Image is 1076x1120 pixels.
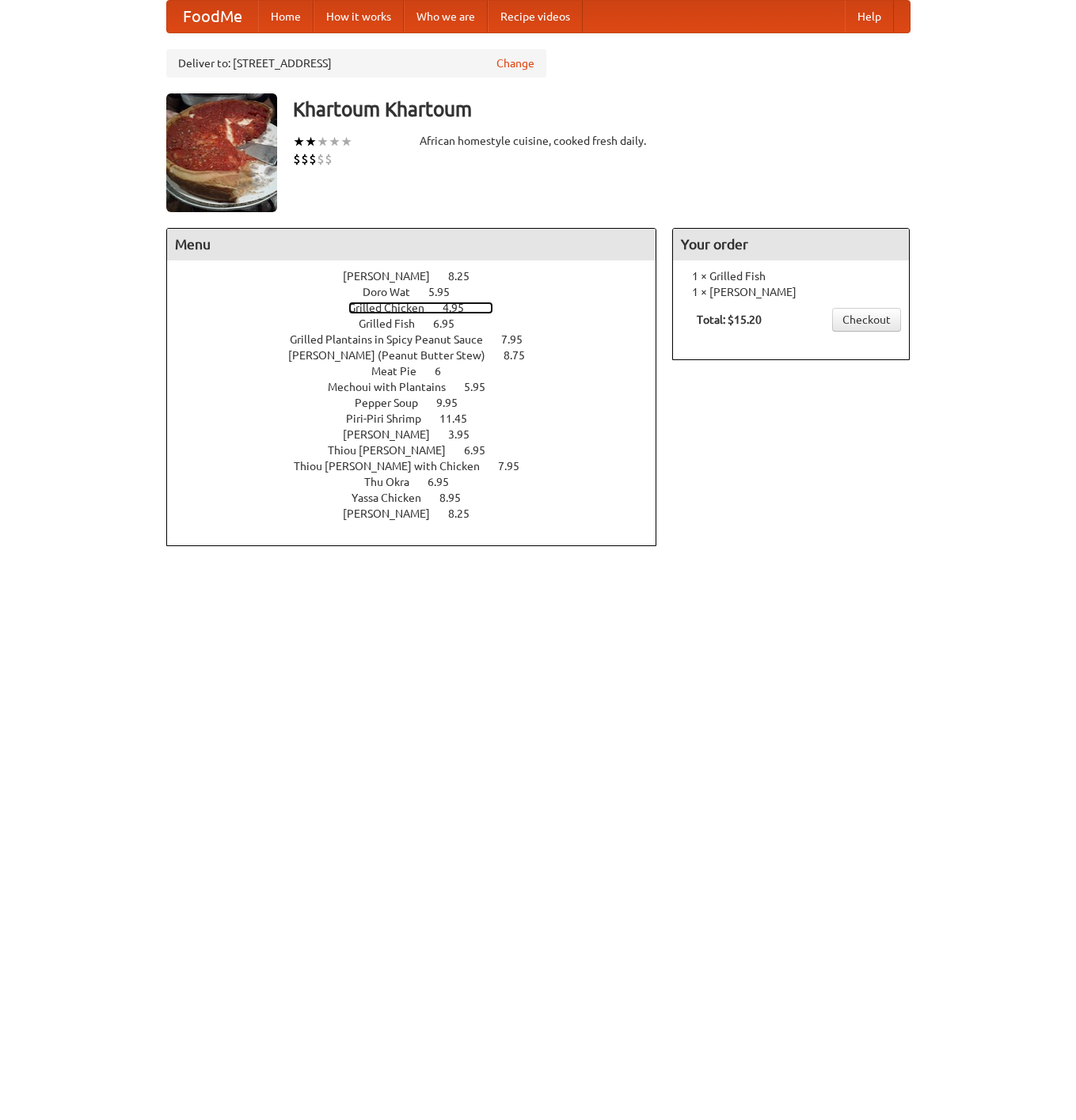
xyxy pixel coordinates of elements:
[309,150,317,168] li: $
[488,1,583,32] a: Recipe videos
[448,428,485,441] span: 3.95
[301,150,309,168] li: $
[343,270,446,283] span: [PERSON_NAME]
[364,476,478,488] a: Thu Okra 6.95
[448,507,485,520] span: 8.25
[443,302,480,314] span: 4.95
[435,365,457,378] span: 6
[328,381,462,393] span: Mechoui with Plantains
[346,412,496,425] a: Piri-Piri Shrimp 11.45
[258,1,314,32] a: Home
[439,412,483,425] span: 11.45
[346,412,437,425] span: Piri-Piri Shrimp
[371,365,432,378] span: Meat Pie
[439,492,477,504] span: 8.95
[288,349,554,362] a: [PERSON_NAME] (Peanut Butter Stew) 8.75
[496,55,534,71] a: Change
[317,150,325,168] li: $
[166,49,546,78] div: Deliver to: [STREET_ADDRESS]
[363,286,479,298] a: Doro Wat 5.95
[348,302,440,314] span: Grilled Chicken
[420,133,657,149] div: African homestyle cuisine, cooked fresh daily.
[681,284,901,300] li: 1 × [PERSON_NAME]
[464,444,501,457] span: 6.95
[329,133,340,150] li: ★
[371,365,470,378] a: Meat Pie 6
[290,333,552,346] a: Grilled Plantains in Spicy Peanut Sauce 7.95
[464,381,501,393] span: 5.95
[328,444,515,457] a: Thiou [PERSON_NAME] 6.95
[293,150,301,168] li: $
[363,286,426,298] span: Doro Wat
[325,150,333,168] li: $
[343,270,499,283] a: [PERSON_NAME] 8.25
[343,428,446,441] span: [PERSON_NAME]
[328,444,462,457] span: Thiou [PERSON_NAME]
[317,133,329,150] li: ★
[343,428,499,441] a: [PERSON_NAME] 3.95
[359,317,484,330] a: Grilled Fish 6.95
[433,317,470,330] span: 6.95
[673,229,909,260] h4: Your order
[167,1,258,32] a: FoodMe
[328,381,515,393] a: Mechoui with Plantains 5.95
[355,397,487,409] a: Pepper Soup 9.95
[294,460,549,473] a: Thiou [PERSON_NAME] with Chicken 7.95
[428,476,465,488] span: 6.95
[167,229,656,260] h4: Menu
[352,492,490,504] a: Yassa Chicken 8.95
[288,349,501,362] span: [PERSON_NAME] (Peanut Butter Stew)
[436,397,473,409] span: 9.95
[428,286,466,298] span: 5.95
[166,93,277,212] img: angular.jpg
[305,133,317,150] li: ★
[293,93,911,125] h3: Khartoum Khartoum
[294,460,496,473] span: Thiou [PERSON_NAME] with Chicken
[697,313,762,326] b: Total: $15.20
[343,507,499,520] a: [PERSON_NAME] 8.25
[314,1,404,32] a: How it works
[404,1,488,32] a: Who we are
[359,317,431,330] span: Grilled Fish
[290,333,499,346] span: Grilled Plantains in Spicy Peanut Sauce
[348,302,493,314] a: Grilled Chicken 4.95
[352,492,437,504] span: Yassa Chicken
[498,460,535,473] span: 7.95
[364,476,425,488] span: Thu Okra
[681,268,901,284] li: 1 × Grilled Fish
[504,349,541,362] span: 8.75
[355,397,434,409] span: Pepper Soup
[448,270,485,283] span: 8.25
[501,333,538,346] span: 7.95
[832,308,901,332] a: Checkout
[340,133,352,150] li: ★
[343,507,446,520] span: [PERSON_NAME]
[293,133,305,150] li: ★
[845,1,894,32] a: Help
